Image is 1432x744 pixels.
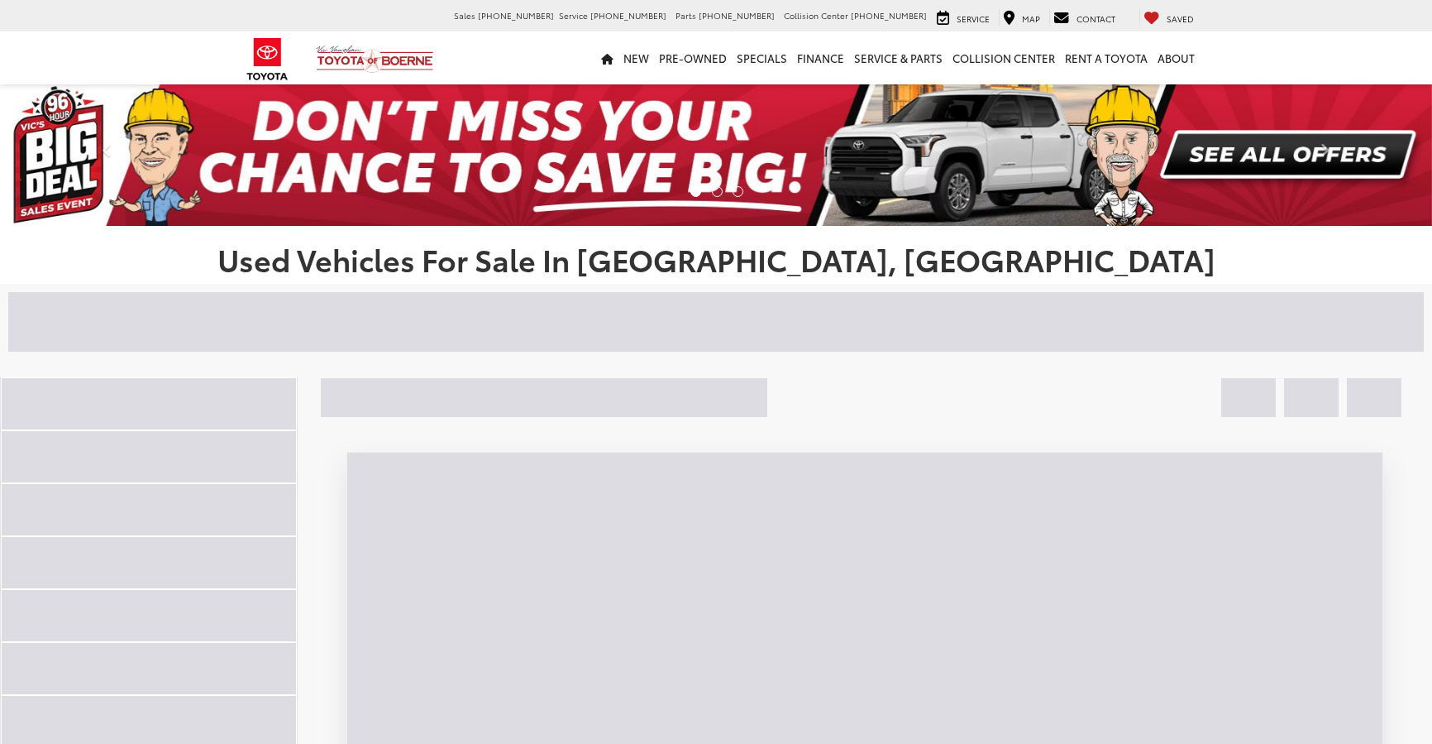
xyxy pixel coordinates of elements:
[784,9,848,22] span: Collision Center
[792,31,849,84] a: Finance
[732,31,792,84] a: Specials
[933,9,994,26] a: Service
[316,45,434,74] img: Vic Vaughan Toyota of Boerne
[948,31,1060,84] a: Collision Center
[1049,9,1119,26] a: Contact
[654,31,732,84] a: Pre-Owned
[675,9,696,22] span: Parts
[1153,31,1200,84] a: About
[478,9,554,22] span: [PHONE_NUMBER]
[1167,12,1194,25] span: Saved
[999,9,1044,26] a: Map
[559,9,588,22] span: Service
[236,32,298,86] img: Toyota
[851,9,927,22] span: [PHONE_NUMBER]
[957,12,990,25] span: Service
[1139,9,1198,26] a: My Saved Vehicles
[1022,12,1040,25] span: Map
[1060,31,1153,84] a: Rent a Toyota
[596,31,618,84] a: Home
[699,9,775,22] span: [PHONE_NUMBER]
[618,31,654,84] a: New
[454,9,475,22] span: Sales
[1076,12,1115,25] span: Contact
[590,9,666,22] span: [PHONE_NUMBER]
[849,31,948,84] a: Service & Parts: Opens in a new tab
